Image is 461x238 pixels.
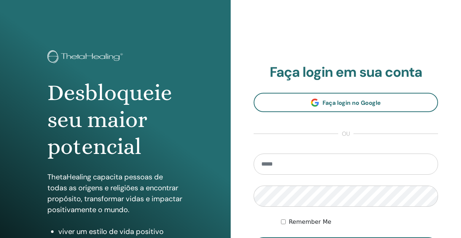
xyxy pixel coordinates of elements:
[58,226,183,237] li: viver um estilo de vida positivo
[338,130,353,138] span: ou
[323,99,381,107] span: Faça login no Google
[47,171,183,215] p: ThetaHealing capacita pessoas de todas as origens e religiões a encontrar propósito, transformar ...
[47,79,183,160] h1: Desbloqueie seu maior potencial
[289,218,331,226] label: Remember Me
[281,218,438,226] div: Keep me authenticated indefinitely or until I manually logout
[254,64,438,81] h2: Faça login em sua conta
[254,93,438,112] a: Faça login no Google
